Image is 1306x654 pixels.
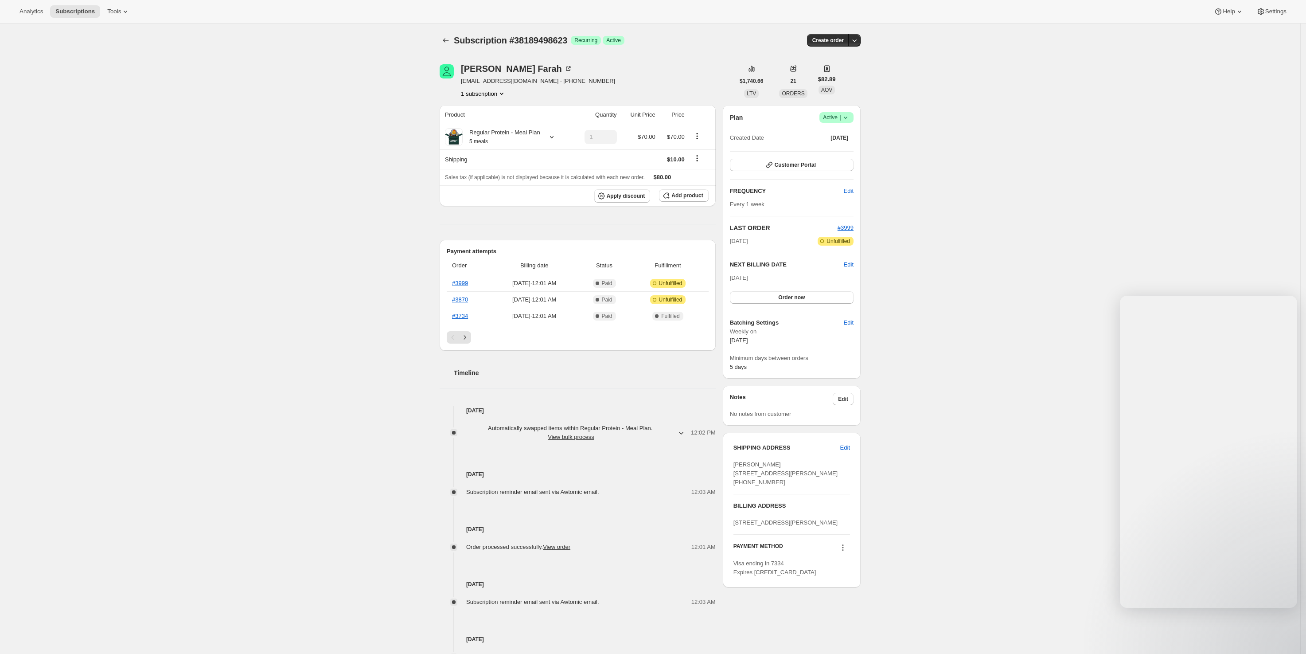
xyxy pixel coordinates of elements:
span: Paid [602,296,612,303]
span: $70.00 [667,133,685,140]
span: Unfulfilled [659,296,682,303]
th: Quantity [571,105,619,125]
th: Shipping [440,149,571,169]
th: Price [658,105,687,125]
span: Created Date [730,133,764,142]
span: Edit [838,396,848,403]
th: Product [440,105,571,125]
span: AOV [821,87,832,93]
h2: FREQUENCY [730,187,844,196]
span: 12:03 AM [691,488,716,497]
span: [DATE] [730,337,748,344]
button: Subscriptions [440,34,452,47]
button: Automatically swapped items within Regular Protein - Meal Plan. View bulk process [461,421,691,444]
span: [DATE] [830,134,848,141]
button: Add product [659,189,708,202]
small: 5 meals [469,138,488,145]
span: [DATE] [730,274,748,281]
span: $1,740.66 [740,78,763,85]
span: Active [823,113,850,122]
iframe: Intercom live chat [1276,615,1297,636]
span: Sales tax (if applicable) is not displayed because it is calculated with each new order. [445,174,645,180]
span: 21 [790,78,796,85]
span: Settings [1265,8,1287,15]
span: $80.00 [654,174,671,180]
button: Order now [730,291,854,304]
span: [DATE] · 12:01 AM [492,312,576,321]
span: Minimum days between orders [730,354,854,363]
span: Help [1223,8,1235,15]
span: Every 1 week [730,201,764,208]
h4: [DATE] [440,635,716,644]
span: Edit [840,443,850,452]
span: Fulfilled [661,313,679,320]
button: Shipping actions [690,153,704,163]
button: Customer Portal [730,159,854,171]
a: #3870 [452,296,468,303]
span: $70.00 [638,133,655,140]
span: [DATE] [730,237,748,246]
span: [DATE] · 12:01 AM [492,295,576,304]
span: [EMAIL_ADDRESS][DOMAIN_NAME] · [PHONE_NUMBER] [461,77,615,86]
span: Order processed successfully. [466,544,570,550]
button: Edit [844,260,854,269]
nav: Pagination [447,331,709,344]
button: #3999 [838,223,854,232]
h3: SHIPPING ADDRESS [733,443,840,452]
span: Create order [812,37,844,44]
button: $1,740.66 [734,75,768,87]
h4: [DATE] [440,580,716,589]
span: No notes from customer [730,411,791,417]
span: ORDERS [782,90,804,97]
div: Regular Protein - Meal Plan [463,128,540,146]
span: 5 days [730,364,747,370]
button: Next [459,331,471,344]
span: Subscriptions [55,8,95,15]
button: Subscriptions [50,5,100,18]
a: #3999 [452,280,468,286]
h3: PAYMENT METHOD [733,543,783,555]
span: Paid [602,280,612,287]
button: Analytics [14,5,48,18]
button: Edit [835,441,855,455]
span: Analytics [19,8,43,15]
button: 21 [785,75,801,87]
button: Tools [102,5,135,18]
a: #3999 [838,224,854,231]
span: 12:02 PM [691,428,716,437]
span: 12:03 AM [691,598,716,607]
a: View order [543,544,570,550]
span: [PERSON_NAME] [STREET_ADDRESS][PERSON_NAME] [PHONE_NUMBER] [733,461,838,486]
span: LTV [747,90,756,97]
button: Product actions [690,131,704,141]
h2: Payment attempts [447,247,709,256]
span: [DATE] · 12:01 AM [492,279,576,288]
span: Weekly on [730,327,854,336]
th: Unit Price [620,105,658,125]
button: Edit [838,316,859,330]
h6: Batching Settings [730,318,844,327]
span: Unfulfilled [659,280,682,287]
span: Visa ending in 7334 Expires [CREDIT_CARD_DATA] [733,560,816,576]
span: Automatically swapped items within Regular Protein - Meal Plan . [466,424,676,442]
button: Edit [833,393,854,405]
span: Active [606,37,621,44]
h2: NEXT BILLING DATE [730,260,844,269]
div: [PERSON_NAME] Farah [461,64,573,73]
h4: [DATE] [440,470,716,479]
button: [DATE] [825,132,854,144]
span: Customer Portal [775,161,816,168]
button: Settings [1251,5,1292,18]
button: Apply discount [594,189,651,203]
span: Subscription reminder email sent via Awtomic email. [466,489,599,495]
a: #3734 [452,313,468,319]
span: Paid [602,313,612,320]
span: $10.00 [667,156,685,163]
th: Order [447,256,490,275]
h3: Notes [730,393,833,405]
span: Billing date [492,261,576,270]
button: Edit [838,184,859,198]
button: View bulk process [548,434,594,440]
